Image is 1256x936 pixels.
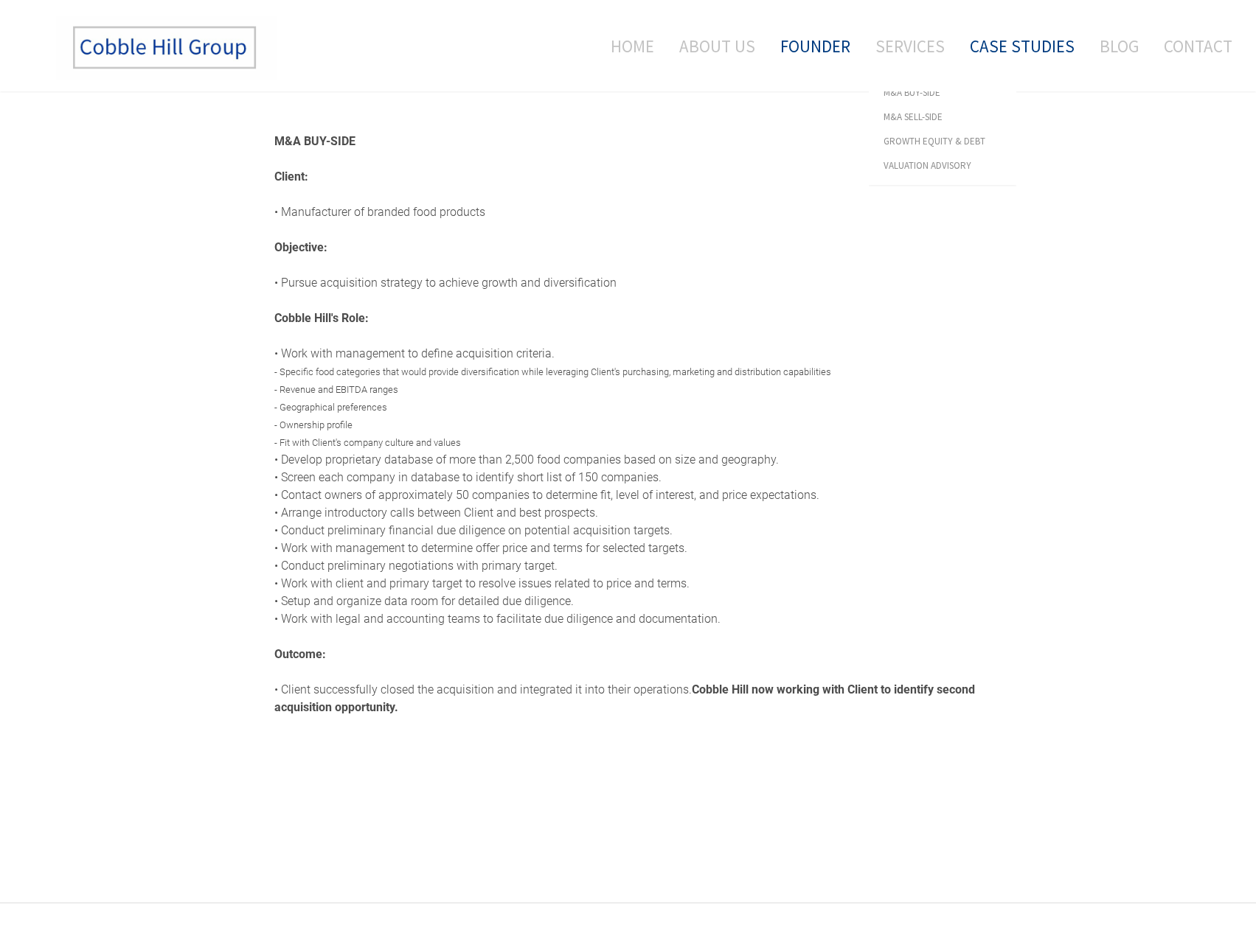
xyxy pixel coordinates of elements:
[274,133,982,716] div: ​ • Manufacturer of branded food products • Pursue acquisition strategy to achieve growth and div...
[274,311,369,325] strong: Cobble Hill's Role:
[884,88,1002,97] span: M&A Buy-Side
[869,129,1016,153] a: Growth Equity & Debt
[884,112,1002,122] span: M&A Sell-Side
[274,240,327,254] strong: Objective:
[959,15,1086,77] a: Case Studies
[769,15,861,77] a: Founder
[274,366,831,448] font: - Specific food categories that would provide diversification while leveraging Client's purchasin...
[668,15,766,77] a: About Us
[864,15,956,77] a: Services
[869,105,1016,129] a: M&A Sell-Side
[274,647,326,661] strong: Outcome:
[869,153,1016,178] a: Valuation Advisory
[1089,15,1150,77] a: Blog
[884,161,1002,170] span: Valuation Advisory
[1153,15,1232,77] a: Contact
[884,136,1002,146] span: Growth Equity & Debt
[869,80,1016,105] a: M&A Buy-Side
[56,15,277,80] img: The Cobble Hill Group LLC
[589,15,665,77] a: Home
[274,134,355,148] strong: M&A BUY-SIDE
[274,170,308,184] strong: Client:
